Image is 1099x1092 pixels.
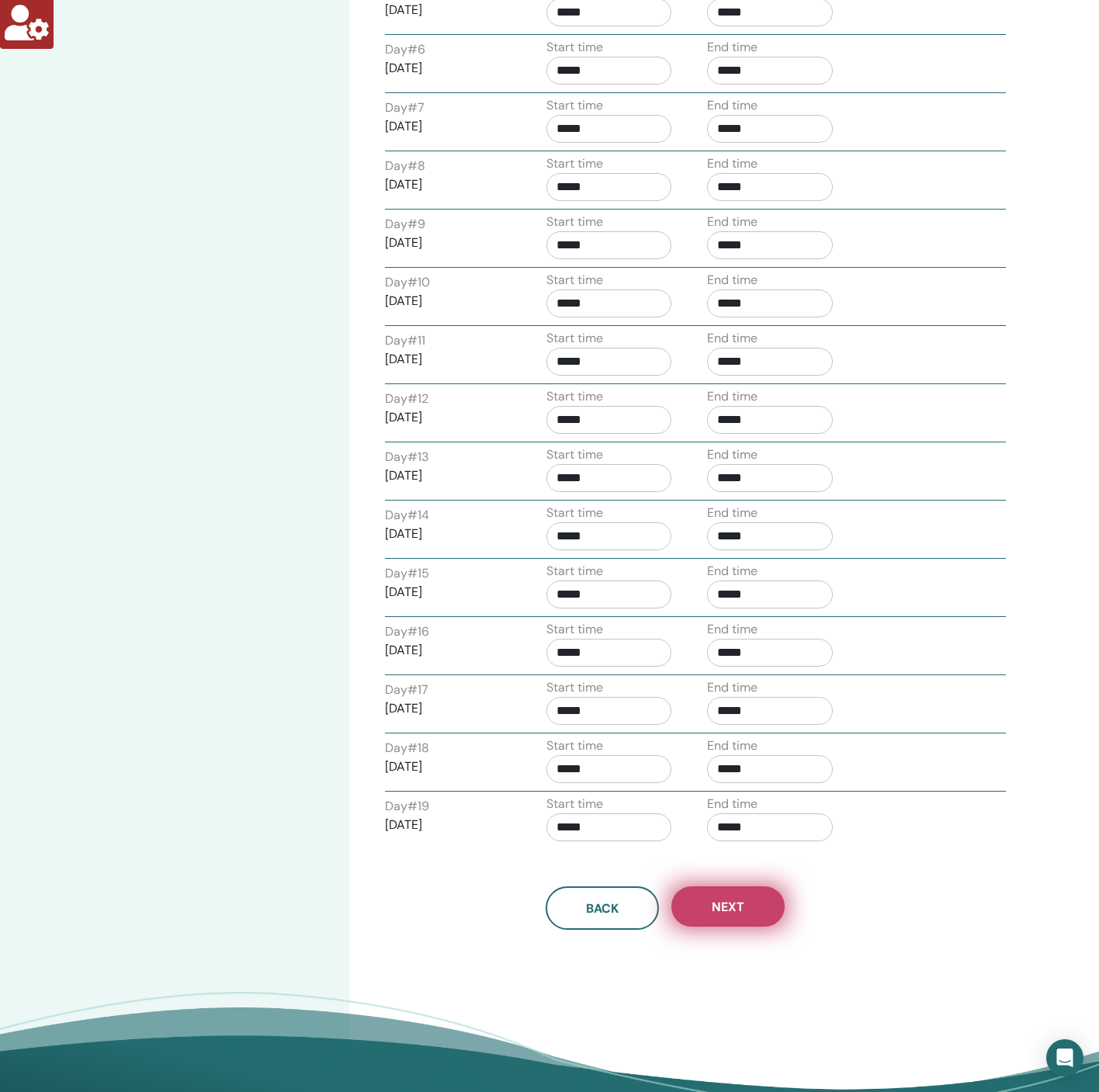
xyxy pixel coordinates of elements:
p: [DATE] [385,641,511,660]
label: End time [707,562,758,581]
label: Start time [546,795,603,813]
label: Start time [546,96,603,115]
label: End time [707,329,758,348]
label: Day # 14 [385,506,429,525]
label: Start time [546,213,603,231]
label: End time [707,271,758,289]
div: Open Intercom Messenger [1046,1039,1083,1076]
label: Day # 19 [385,797,429,816]
label: Day # 13 [385,448,428,466]
button: Next [671,886,785,927]
p: [DATE] [385,350,511,369]
label: Start time [546,678,603,697]
p: [DATE] [385,583,511,601]
p: [DATE] [385,117,511,136]
label: Day # 15 [385,564,429,583]
label: End time [707,504,758,522]
p: [DATE] [385,816,511,834]
label: Start time [546,445,603,464]
label: End time [707,795,758,813]
label: End time [707,96,758,115]
p: [DATE] [385,234,511,252]
label: Day # 11 [385,331,425,350]
label: Day # 7 [385,99,425,117]
label: Start time [546,154,603,173]
label: Start time [546,620,603,639]
label: End time [707,445,758,464]
p: [DATE] [385,408,511,427]
label: Day # 12 [385,390,428,408]
p: [DATE] [385,175,511,194]
label: Day # 16 [385,622,429,641]
label: Start time [546,737,603,755]
p: [DATE] [385,757,511,776]
span: Back [586,900,619,917]
label: Day # 8 [385,157,425,175]
p: [DATE] [385,292,511,310]
label: End time [707,678,758,697]
p: [DATE] [385,1,511,19]
label: Day # 17 [385,681,428,699]
label: Start time [546,387,603,406]
p: [DATE] [385,466,511,485]
button: Back [546,886,659,930]
label: Start time [546,38,603,57]
label: End time [707,620,758,639]
label: Start time [546,271,603,289]
span: Next [712,899,744,915]
label: Day # 9 [385,215,425,234]
label: Day # 10 [385,273,430,292]
label: Day # 18 [385,739,429,757]
p: [DATE] [385,699,511,718]
label: Start time [546,329,603,348]
label: Start time [546,562,603,581]
p: [DATE] [385,59,511,78]
label: End time [707,387,758,406]
label: End time [707,38,758,57]
label: End time [707,213,758,231]
label: Day # 6 [385,40,425,59]
label: Start time [546,504,603,522]
p: [DATE] [385,525,511,543]
label: End time [707,154,758,173]
label: End time [707,737,758,755]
